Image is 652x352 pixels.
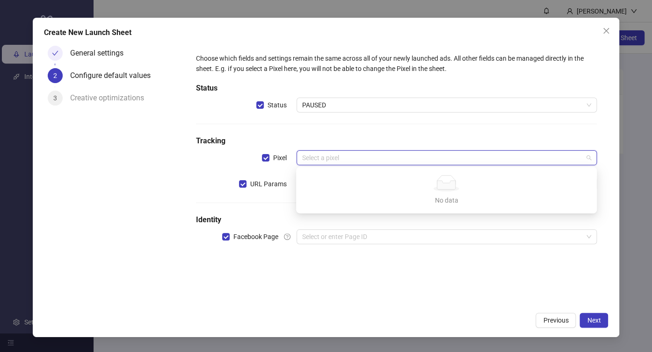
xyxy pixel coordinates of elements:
button: Next [580,313,608,328]
span: Facebook Page [230,232,282,242]
span: Pixel [269,153,290,163]
span: Next [587,317,601,324]
span: PAUSED [302,98,592,112]
span: check [52,50,58,56]
div: General settings [70,46,131,61]
h5: Status [196,83,597,94]
span: Status [264,100,290,110]
span: close [602,27,610,35]
span: Previous [543,317,568,324]
div: Create New Launch Sheet [44,27,609,38]
h5: Identity [196,214,597,225]
div: No data [307,195,586,205]
span: 2 [53,72,57,79]
span: question-circle [284,233,290,240]
h5: Tracking [196,135,597,147]
div: Creative optimizations [70,91,152,106]
div: Choose which fields and settings remain the same across all of your newly launched ads. All other... [196,53,597,74]
span: URL Params [246,179,290,189]
button: Previous [536,313,576,328]
button: Close [599,23,614,38]
div: Configure default values [70,68,158,83]
span: 3 [53,94,57,102]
